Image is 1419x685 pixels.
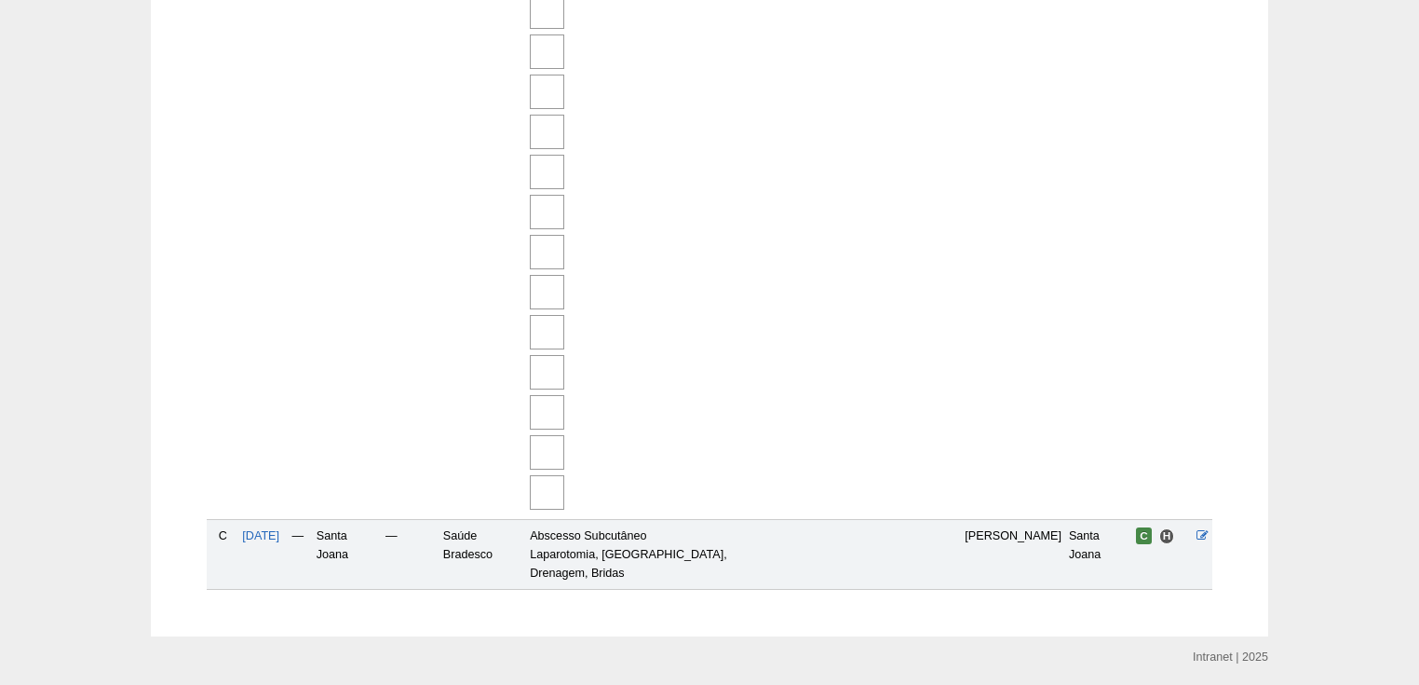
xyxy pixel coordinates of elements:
[526,519,791,589] td: Abscesso Subcutâneo Laparotomia, [GEOGRAPHIC_DATA], Drenagem, Bridas
[1193,648,1268,666] div: Intranet | 2025
[1065,519,1132,589] td: Santa Joana
[313,519,382,589] td: Santa Joana
[242,529,279,542] a: [DATE]
[382,519,439,589] td: —
[1159,528,1175,544] span: Hospital
[439,519,526,589] td: Saúde Bradesco
[1136,527,1152,544] span: Confirmada
[210,527,235,545] div: C
[961,519,1065,589] td: [PERSON_NAME]
[283,519,313,589] td: —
